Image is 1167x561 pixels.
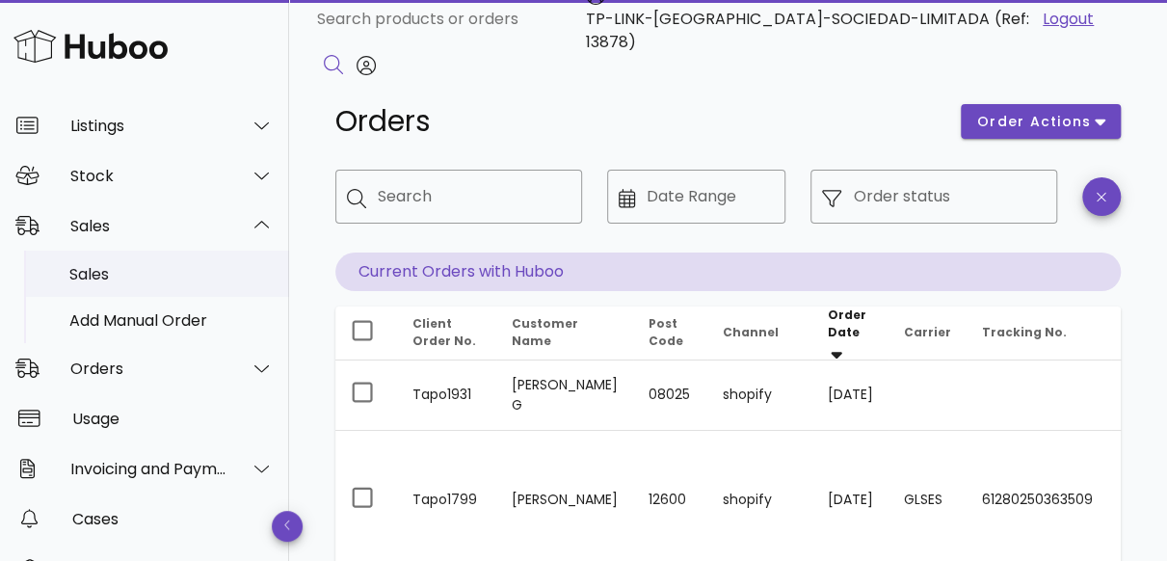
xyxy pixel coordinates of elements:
[72,510,274,528] div: Cases
[496,307,633,361] th: Customer Name
[889,307,967,361] th: Carrier
[70,460,227,478] div: Invoicing and Payments
[812,307,889,361] th: Order Date: Sorted descending. Activate to remove sorting.
[69,265,274,283] div: Sales
[961,104,1121,139] button: order actions
[335,104,938,139] h1: Orders
[512,315,578,349] span: Customer Name
[633,361,707,431] td: 08025
[707,307,812,361] th: Channel
[633,307,707,361] th: Post Code
[586,8,1029,53] span: (Ref: 13878)
[69,311,274,330] div: Add Manual Order
[70,167,227,185] div: Stock
[72,410,274,428] div: Usage
[828,307,866,340] span: Order Date
[707,361,812,431] td: shopify
[723,324,779,340] span: Channel
[649,315,683,349] span: Post Code
[967,307,1111,361] th: Tracking No.
[904,324,951,340] span: Carrier
[812,361,889,431] td: [DATE]
[397,307,496,361] th: Client Order No.
[412,315,476,349] span: Client Order No.
[397,361,496,431] td: Tapo1931
[976,112,1092,132] span: order actions
[335,253,1121,291] p: Current Orders with Huboo
[70,217,227,235] div: Sales
[13,25,168,67] img: Huboo Logo
[1043,8,1094,31] a: Logout
[70,360,227,378] div: Orders
[982,324,1067,340] span: Tracking No.
[496,361,633,431] td: [PERSON_NAME] G
[70,117,227,135] div: Listings
[586,8,990,30] span: TP-LINK-[GEOGRAPHIC_DATA]-SOCIEDAD-LIMITADA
